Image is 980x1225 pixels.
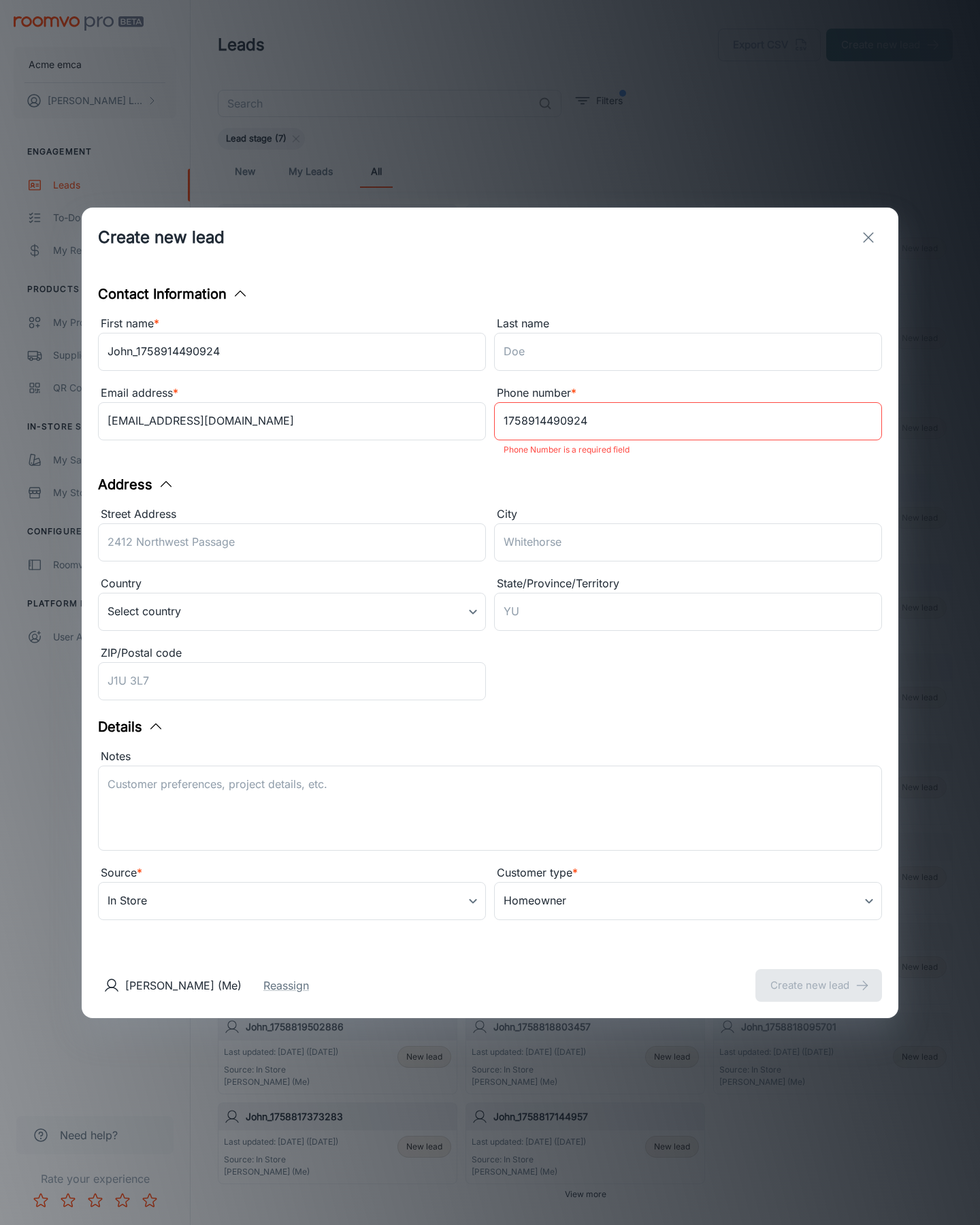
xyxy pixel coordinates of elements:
div: In Store [98,882,486,920]
input: John [98,333,486,371]
input: YU [494,593,882,631]
button: exit [855,224,882,251]
div: Email address [98,385,486,402]
div: Customer type [494,864,882,882]
button: Address [98,474,174,495]
input: 2412 Northwest Passage [98,523,486,561]
div: Notes [98,748,882,766]
input: J1U 3L7 [98,662,486,700]
div: Country [98,575,486,593]
div: Select country [98,593,486,631]
div: State/Province/Territory [494,575,882,593]
div: Homeowner [494,882,882,920]
input: Doe [494,333,882,371]
input: myname@example.com [98,402,486,440]
div: First name [98,315,486,333]
div: Source [98,864,486,882]
div: Street Address [98,506,486,523]
h1: Create new lead [98,225,225,250]
div: ZIP/Postal code [98,644,486,662]
p: Phone Number is a required field [504,442,872,458]
div: City [494,506,882,523]
button: Contact Information [98,284,248,304]
input: +1 439-123-4567 [494,402,882,440]
p: [PERSON_NAME] (Me) [125,977,242,994]
div: Last name [494,315,882,333]
div: Phone number [494,385,882,402]
button: Reassign [263,977,309,994]
input: Whitehorse [494,523,882,561]
button: Details [98,717,164,737]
